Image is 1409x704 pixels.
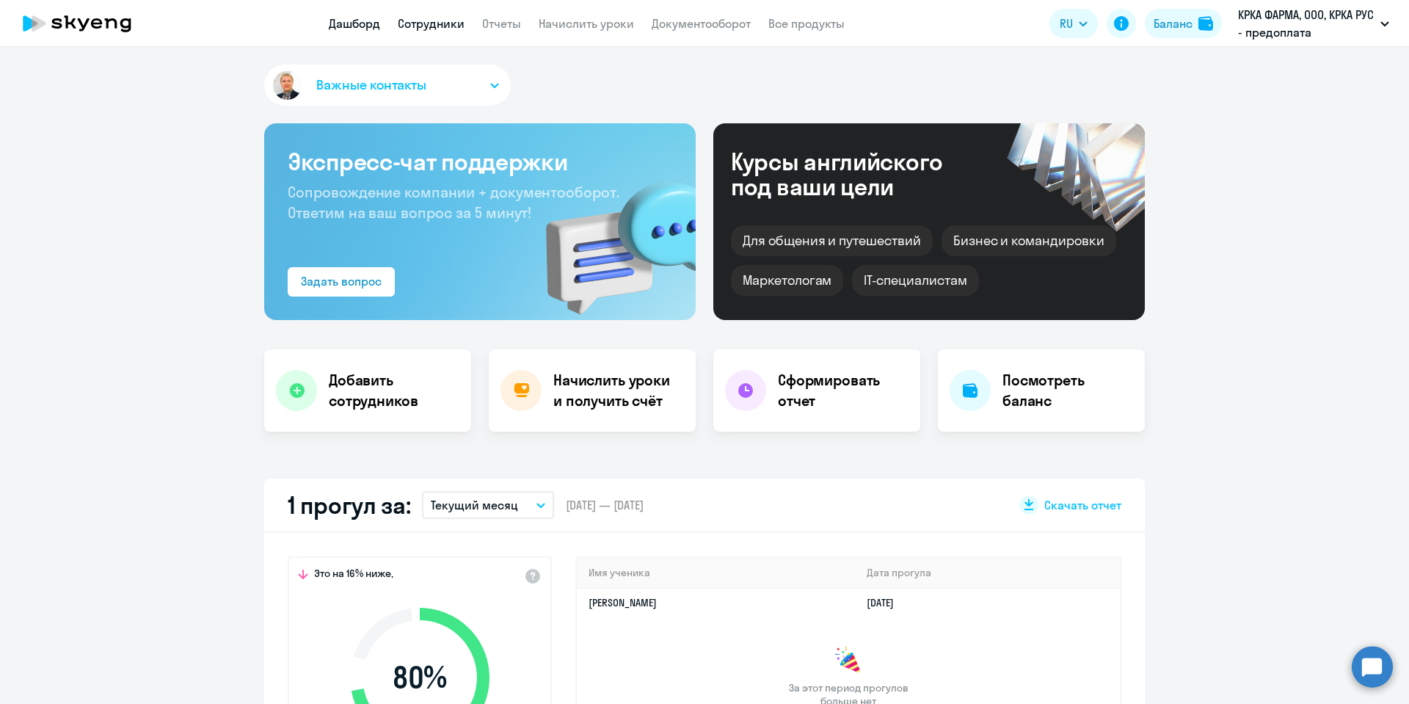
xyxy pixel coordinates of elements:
img: congrats [834,646,863,675]
th: Имя ученика [577,558,855,588]
div: Бизнес и командировки [942,225,1116,256]
span: RU [1060,15,1073,32]
button: Важные контакты [264,65,511,106]
h4: Начислить уроки и получить счёт [553,370,681,411]
a: Дашборд [329,16,380,31]
img: bg-img [525,155,696,320]
span: Это на 16% ниже, [314,567,393,584]
span: Скачать отчет [1044,497,1121,513]
h2: 1 прогул за: [288,490,410,520]
img: balance [1198,16,1213,31]
button: Текущий месяц [422,491,554,519]
div: Для общения и путешествий [731,225,933,256]
th: Дата прогула [855,558,1120,588]
button: Балансbalance [1145,9,1222,38]
button: КРКА ФАРМА, ООО, КРКА РУС - предоплата [1231,6,1397,41]
h4: Сформировать отчет [778,370,909,411]
button: Задать вопрос [288,267,395,297]
span: Важные контакты [316,76,426,95]
div: Маркетологам [731,265,843,296]
span: [DATE] — [DATE] [566,497,644,513]
a: Документооборот [652,16,751,31]
a: Сотрудники [398,16,465,31]
p: КРКА ФАРМА, ООО, КРКА РУС - предоплата [1238,6,1375,41]
a: [PERSON_NAME] [589,596,657,609]
button: RU [1049,9,1098,38]
img: avatar [270,68,305,103]
p: Текущий месяц [431,496,518,514]
a: Отчеты [482,16,521,31]
a: Все продукты [768,16,845,31]
h4: Посмотреть баланс [1002,370,1133,411]
div: Баланс [1154,15,1193,32]
a: [DATE] [867,596,906,609]
h4: Добавить сотрудников [329,370,459,411]
div: Курсы английского под ваши цели [731,149,982,199]
span: Сопровождение компании + документооборот. Ответим на ваш вопрос за 5 минут! [288,183,619,222]
span: 80 % [335,660,504,695]
div: IT-специалистам [852,265,978,296]
div: Задать вопрос [301,272,382,290]
h3: Экспресс-чат поддержки [288,147,672,176]
a: Начислить уроки [539,16,634,31]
